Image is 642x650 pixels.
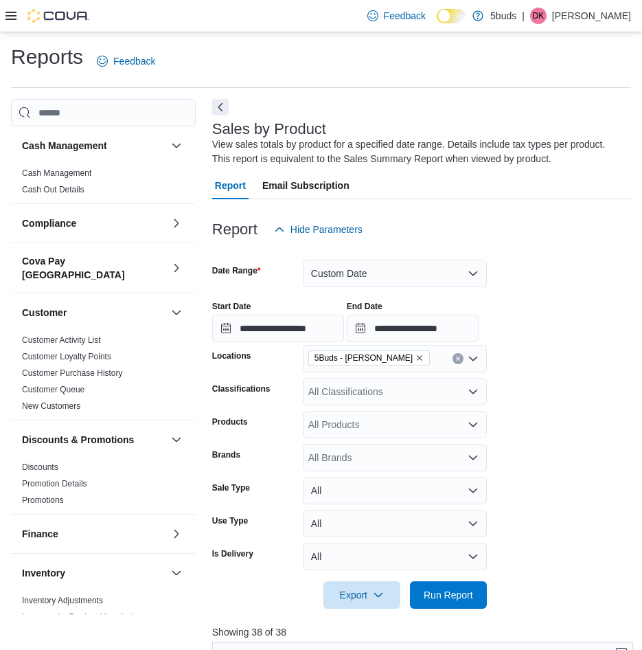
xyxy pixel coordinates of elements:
button: Next [212,99,229,115]
span: Cash Out Details [22,184,84,195]
span: New Customers [22,401,80,412]
p: [PERSON_NAME] [552,8,631,24]
div: Discounts & Promotions [11,459,196,514]
a: Customer Purchase History [22,368,123,378]
button: Cova Pay [GEOGRAPHIC_DATA] [168,260,185,276]
a: Customer Activity List [22,335,101,345]
input: Press the down key to open a popover containing a calendar. [347,315,479,342]
div: Devin Keenan [530,8,547,24]
span: Hide Parameters [290,223,363,236]
span: Promotion Details [22,478,87,489]
span: Customer Purchase History [22,368,123,379]
a: New Customers [22,401,80,411]
h3: Report [212,221,257,238]
button: Customer [22,306,165,320]
span: Discounts [22,462,58,473]
h3: Sales by Product [212,121,326,137]
button: All [303,477,487,504]
span: Inventory Adjustments [22,595,103,606]
h3: Inventory [22,566,65,580]
a: Promotion Details [22,479,87,489]
span: Run Report [424,588,473,602]
span: Customer Queue [22,384,84,395]
button: Cash Management [22,139,165,153]
label: Sale Type [212,482,250,493]
label: Products [212,416,248,427]
span: Customer Activity List [22,335,101,346]
button: Finance [22,527,165,541]
div: View sales totals by product for a specified date range. Details include tax types per product. T... [212,137,624,166]
button: Customer [168,304,185,321]
a: Customer Queue [22,385,84,394]
p: Showing 38 of 38 [212,625,637,639]
label: Locations [212,350,251,361]
h3: Cash Management [22,139,107,153]
button: Export [323,581,400,609]
button: Custom Date [303,260,487,287]
a: Customer Loyalty Points [22,352,111,361]
h1: Reports [11,43,83,71]
label: Is Delivery [212,548,253,559]
h3: Finance [22,527,58,541]
button: All [303,510,487,537]
a: Promotions [22,495,64,505]
button: Compliance [168,215,185,232]
span: Report [215,172,246,199]
div: Cash Management [11,165,196,203]
button: Open list of options [468,452,479,463]
a: Inventory by Product Historical [22,612,134,622]
label: Use Type [212,515,248,526]
a: Cash Out Details [22,185,84,194]
button: Cash Management [168,137,185,154]
span: Inventory by Product Historical [22,612,134,623]
a: Inventory Adjustments [22,596,103,605]
button: Run Report [410,581,487,609]
button: Discounts & Promotions [168,432,185,448]
span: Export [332,581,392,609]
button: Compliance [22,216,165,230]
button: Open list of options [468,353,479,364]
button: Cova Pay [GEOGRAPHIC_DATA] [22,254,165,282]
button: All [303,543,487,570]
label: Date Range [212,265,261,276]
div: Customer [11,332,196,420]
label: Classifications [212,383,271,394]
button: Remove 5Buds - Regina from selection in this group [415,354,424,362]
button: Open list of options [468,419,479,430]
label: Brands [212,449,240,460]
button: Finance [168,526,185,542]
span: Promotions [22,495,64,506]
span: 5Buds - [PERSON_NAME] [314,351,413,365]
a: Discounts [22,462,58,472]
span: Feedback [384,9,426,23]
span: DK [533,8,544,24]
a: Cash Management [22,168,91,178]
button: Inventory [22,566,165,580]
a: Feedback [362,2,431,30]
span: Cash Management [22,168,91,179]
input: Dark Mode [437,9,466,23]
label: Start Date [212,301,251,312]
span: Feedback [113,54,155,68]
button: Clear input [452,353,463,364]
span: Email Subscription [262,172,349,199]
span: 5Buds - Regina [308,350,430,366]
img: Cova [27,9,89,23]
p: 5buds [490,8,516,24]
h3: Compliance [22,216,76,230]
button: Inventory [168,565,185,581]
p: | [522,8,525,24]
button: Hide Parameters [268,216,368,243]
a: Feedback [91,47,161,75]
button: Open list of options [468,386,479,397]
button: Discounts & Promotions [22,433,165,447]
label: End Date [347,301,382,312]
h3: Customer [22,306,67,320]
h3: Discounts & Promotions [22,433,134,447]
span: Customer Loyalty Points [22,351,111,362]
input: Press the down key to open a popover containing a calendar. [212,315,344,342]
